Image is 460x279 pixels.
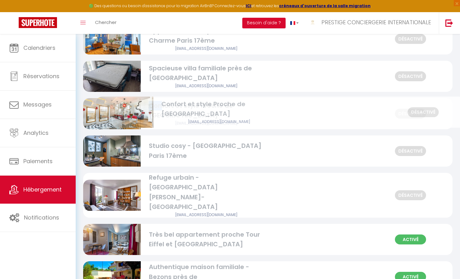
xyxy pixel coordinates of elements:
div: Airbnb [149,212,264,218]
span: Désactivé [395,190,426,200]
button: Besoin d'aide ? [242,18,286,28]
div: Spacieuse villa familiale près de [GEOGRAPHIC_DATA] [149,64,264,83]
div: Appartement Unique - Art et Charme Paris 17ème [149,26,264,46]
img: logout [445,19,453,27]
div: Airbnb [149,46,264,52]
span: Activé [395,234,426,244]
a: ... PRESTIGE CONCIERGERIE INTERNATIONALE [303,12,439,34]
span: Messages [23,101,52,108]
span: Réservations [23,72,59,80]
div: Studio cosy - [GEOGRAPHIC_DATA] Paris 17ème [149,141,264,161]
span: Paiements [23,157,53,165]
span: Désactivé [395,146,426,156]
a: Chercher [90,12,121,34]
div: Refuge urbain - [GEOGRAPHIC_DATA][PERSON_NAME]-[GEOGRAPHIC_DATA] [149,173,264,212]
span: Analytics [23,129,49,137]
div: Très bel appartement proche Tour Eiffel et [GEOGRAPHIC_DATA] [149,230,264,249]
span: PRESTIGE CONCIERGERIE INTERNATIONALE [321,18,431,26]
span: Notifications [24,214,59,221]
div: Airbnb [149,83,264,89]
span: Chercher [95,19,116,26]
a: créneaux d'ouverture de la salle migration [279,3,371,8]
img: Super Booking [19,17,57,28]
span: Désactivé [395,71,426,81]
img: ... [308,18,317,27]
span: Calendriers [23,44,55,52]
div: Airbnb [149,121,264,126]
span: Désactivé [395,34,426,44]
span: Désactivé [395,109,426,119]
span: Hébergement [23,186,62,193]
button: Ouvrir le widget de chat LiveChat [5,2,24,21]
a: ICI [246,3,251,8]
div: Confort et style Proche de [GEOGRAPHIC_DATA] [149,101,264,121]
